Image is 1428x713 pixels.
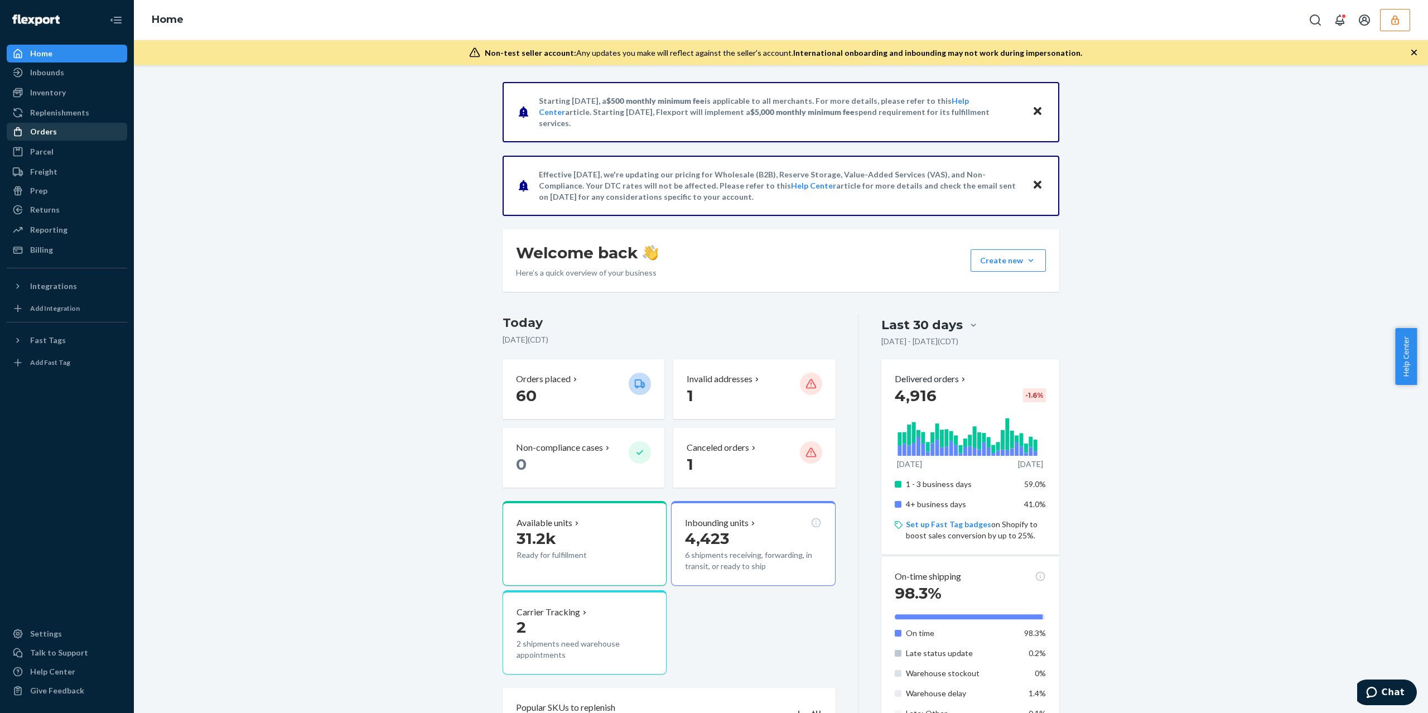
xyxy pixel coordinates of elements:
[30,67,64,78] div: Inbounds
[7,45,127,62] a: Home
[503,334,836,345] p: [DATE] ( CDT )
[1024,499,1046,509] span: 41.0%
[7,64,127,81] a: Inbounds
[30,146,54,157] div: Parcel
[895,570,961,583] p: On-time shipping
[906,519,1046,541] p: on Shopify to boost sales conversion by up to 25%.
[1357,680,1417,707] iframe: Opens a widget where you can chat to one of our agents
[539,95,1021,129] p: Starting [DATE], a is applicable to all merchants. For more details, please refer to this article...
[30,303,80,313] div: Add Integration
[687,373,752,386] p: Invalid addresses
[1023,388,1046,402] div: -1.6 %
[517,606,580,619] p: Carrier Tracking
[895,386,937,405] span: 4,916
[30,204,60,215] div: Returns
[517,517,572,529] p: Available units
[685,550,821,572] p: 6 shipments receiving, forwarding, in transit, or ready to ship
[971,249,1046,272] button: Create new
[517,529,556,548] span: 31.2k
[30,628,62,639] div: Settings
[7,277,127,295] button: Integrations
[685,517,749,529] p: Inbounding units
[30,647,88,658] div: Talk to Support
[906,668,1016,679] p: Warehouse stockout
[673,359,835,419] button: Invalid addresses 1
[906,688,1016,699] p: Warehouse delay
[7,201,127,219] a: Returns
[1395,328,1417,385] button: Help Center
[516,243,658,263] h1: Welcome back
[503,359,664,419] button: Orders placed 60
[30,87,66,98] div: Inventory
[673,428,835,488] button: Canceled orders 1
[7,663,127,681] a: Help Center
[881,316,963,334] div: Last 30 days
[750,107,855,117] span: $5,000 monthly minimum fee
[1030,104,1045,120] button: Close
[906,628,1016,639] p: On time
[895,373,968,386] p: Delivered orders
[7,241,127,259] a: Billing
[1030,177,1045,194] button: Close
[1024,479,1046,489] span: 59.0%
[7,331,127,349] button: Fast Tags
[517,638,653,661] p: 2 shipments need warehouse appointments
[7,143,127,161] a: Parcel
[7,221,127,239] a: Reporting
[7,182,127,200] a: Prep
[685,529,729,548] span: 4,423
[7,644,127,662] button: Talk to Support
[12,15,60,26] img: Flexport logo
[30,48,52,59] div: Home
[30,358,70,367] div: Add Fast Tag
[503,428,664,488] button: Non-compliance cases 0
[7,625,127,643] a: Settings
[7,163,127,181] a: Freight
[105,9,127,31] button: Close Navigation
[30,281,77,292] div: Integrations
[1304,9,1326,31] button: Open Search Box
[503,314,836,332] h3: Today
[793,48,1082,57] span: International onboarding and inbounding may not work during impersonation.
[897,459,922,470] p: [DATE]
[1353,9,1376,31] button: Open account menu
[7,682,127,700] button: Give Feedback
[30,244,53,256] div: Billing
[881,336,958,347] p: [DATE] - [DATE] ( CDT )
[517,550,620,561] p: Ready for fulfillment
[30,666,75,677] div: Help Center
[687,441,749,454] p: Canceled orders
[895,584,942,603] span: 98.3%
[1024,628,1046,638] span: 98.3%
[516,386,537,405] span: 60
[687,455,693,474] span: 1
[503,501,667,586] button: Available units31.2kReady for fulfillment
[7,104,127,122] a: Replenishments
[30,107,89,118] div: Replenishments
[30,685,84,696] div: Give Feedback
[143,4,192,36] ol: breadcrumbs
[643,245,658,261] img: hand-wave emoji
[1018,459,1043,470] p: [DATE]
[30,185,47,196] div: Prep
[485,48,576,57] span: Non-test seller account:
[30,166,57,177] div: Freight
[1035,668,1046,678] span: 0%
[906,479,1016,490] p: 1 - 3 business days
[539,169,1021,203] p: Effective [DATE], we're updating our pricing for Wholesale (B2B), Reserve Storage, Value-Added Se...
[30,335,66,346] div: Fast Tags
[503,590,667,675] button: Carrier Tracking22 shipments need warehouse appointments
[30,126,57,137] div: Orders
[7,123,127,141] a: Orders
[7,84,127,102] a: Inventory
[1029,648,1046,658] span: 0.2%
[517,618,526,637] span: 2
[485,47,1082,59] div: Any updates you make will reflect against the seller's account.
[7,300,127,317] a: Add Integration
[687,386,693,405] span: 1
[791,181,836,190] a: Help Center
[152,13,184,26] a: Home
[906,648,1016,659] p: Late status update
